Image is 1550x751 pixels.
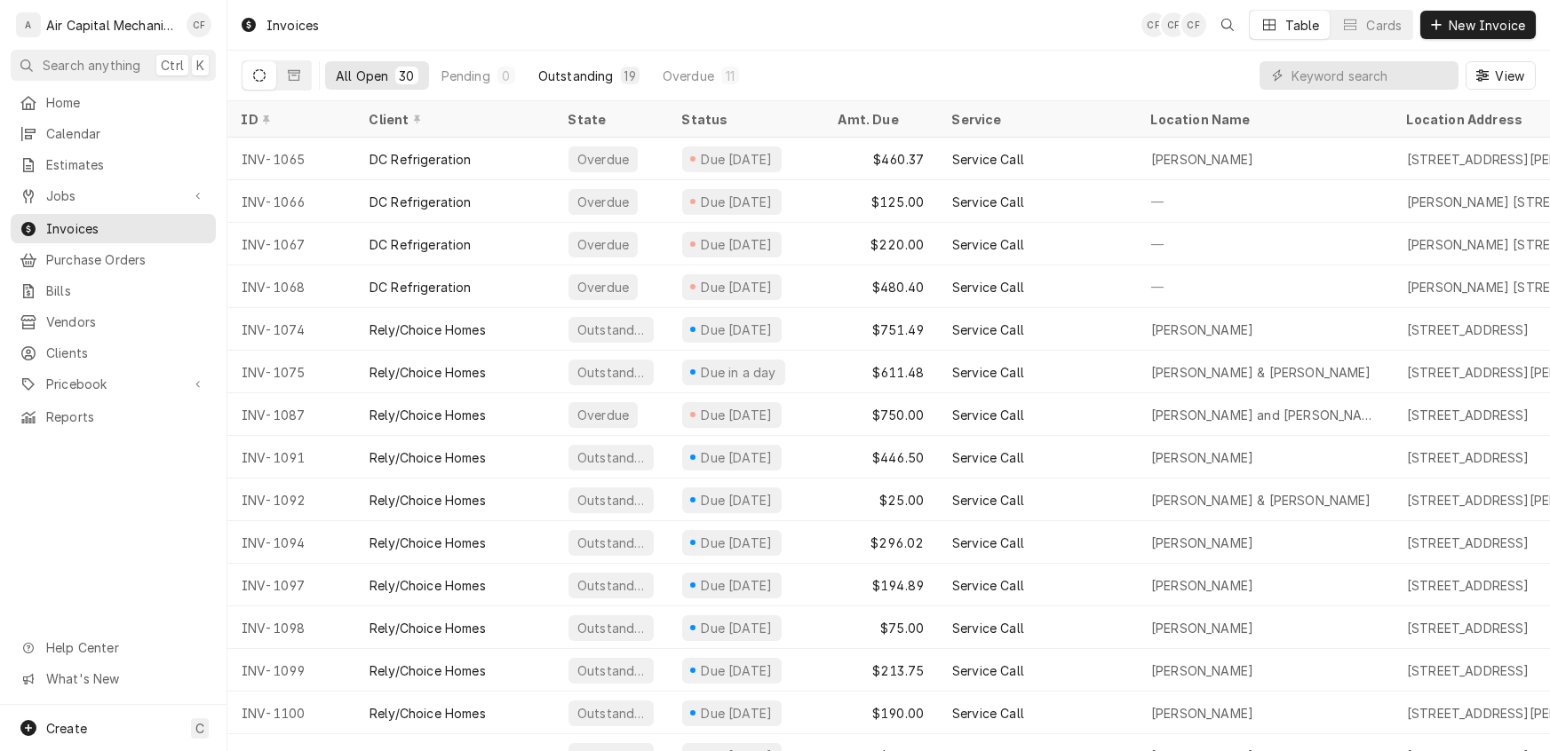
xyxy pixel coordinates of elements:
div: Service Call [952,576,1024,595]
div: Rely/Choice Homes [370,491,486,510]
div: Service Call [952,406,1024,424]
div: INV-1094 [227,521,355,564]
div: INV-1067 [227,223,355,265]
div: [PERSON_NAME] [1151,576,1253,595]
div: Rely/Choice Homes [370,320,486,339]
div: $75.00 [824,606,938,649]
div: Table [1285,16,1320,35]
div: $25.00 [824,478,938,521]
div: INV-1099 [227,649,355,692]
div: Overdue [576,406,631,424]
div: Due [DATE] [699,491,775,510]
div: Service Call [952,278,1024,296]
a: Go to Help Center [11,633,216,662]
div: — [1137,223,1393,265]
div: Rely/Choice Homes [370,661,486,680]
div: Service Call [952,704,1024,723]
div: Overdue [663,67,714,85]
div: [STREET_ADDRESS] [1407,448,1530,467]
div: Due [DATE] [699,235,775,254]
div: Due [DATE] [699,193,775,211]
div: Due [DATE] [699,320,775,339]
div: Outstanding [576,661,647,680]
div: 19 [624,67,636,85]
a: Purchase Orders [11,245,216,274]
div: Charles Faure's Avatar [187,12,211,37]
div: [STREET_ADDRESS] [1407,576,1530,595]
div: $190.00 [824,692,938,734]
div: Service Call [952,320,1024,339]
div: Outstanding [576,320,647,339]
span: Clients [46,344,207,362]
a: Calendar [11,119,216,148]
div: $125.00 [824,180,938,223]
span: Invoices [46,219,207,238]
div: — [1137,180,1393,223]
a: Go to What's New [11,664,216,693]
div: Rely/Choice Homes [370,619,486,637]
div: Due [DATE] [699,619,775,637]
div: Service Call [952,150,1024,169]
div: 0 [501,67,512,85]
span: Help Center [46,638,205,657]
a: Go to Jobs [11,181,216,210]
div: $446.50 [824,436,938,478]
div: Outstanding [576,534,647,552]
div: [STREET_ADDRESS] [1407,534,1530,552]
div: Rely/Choice Homes [370,576,486,595]
div: Rely/Choice Homes [370,448,486,467]
div: Due [DATE] [699,534,775,552]
a: Invoices [11,214,216,243]
span: Ctrl [161,56,184,75]
div: Service Call [952,448,1024,467]
a: Bills [11,276,216,305]
div: INV-1075 [227,351,355,393]
div: [PERSON_NAME] [1151,534,1253,552]
span: Jobs [46,186,180,205]
div: Overdue [576,235,631,254]
div: $611.48 [824,351,938,393]
div: Due [DATE] [699,661,775,680]
div: CF [1161,12,1186,37]
span: Vendors [46,312,207,331]
div: Rely/Choice Homes [370,363,486,382]
div: [PERSON_NAME] [1151,661,1253,680]
button: View [1466,61,1536,90]
div: Due [DATE] [699,704,775,723]
button: New Invoice [1420,11,1536,39]
div: [PERSON_NAME] [1151,320,1253,339]
a: Home [11,88,216,117]
div: Due [DATE] [699,278,775,296]
div: INV-1097 [227,564,355,606]
div: All Open [336,67,388,85]
button: Search anythingCtrlK [11,50,216,81]
div: Service Call [952,235,1024,254]
div: [STREET_ADDRESS] [1407,320,1530,339]
div: $194.89 [824,564,938,606]
div: Due [DATE] [699,150,775,169]
div: Overdue [576,278,631,296]
div: [STREET_ADDRESS] [1407,406,1530,424]
div: $750.00 [824,393,938,436]
div: $213.75 [824,649,938,692]
div: Amt. Due [839,110,920,129]
span: Pricebook [46,375,180,393]
span: Reports [46,407,207,426]
div: 11 [725,67,735,85]
div: CF [1181,12,1206,37]
div: DC Refrigeration [370,235,472,254]
div: INV-1100 [227,692,355,734]
a: Clients [11,338,216,368]
div: INV-1066 [227,180,355,223]
div: [STREET_ADDRESS] [1407,619,1530,637]
div: Service Call [952,491,1024,510]
span: Purchase Orders [46,250,207,269]
div: State [568,110,654,129]
div: Outstanding [576,363,647,382]
div: 30 [399,67,414,85]
div: Rely/Choice Homes [370,704,486,723]
div: $460.37 [824,138,938,180]
div: CF [1141,12,1166,37]
input: Keyword search [1292,61,1450,90]
div: [STREET_ADDRESS] [1407,661,1530,680]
